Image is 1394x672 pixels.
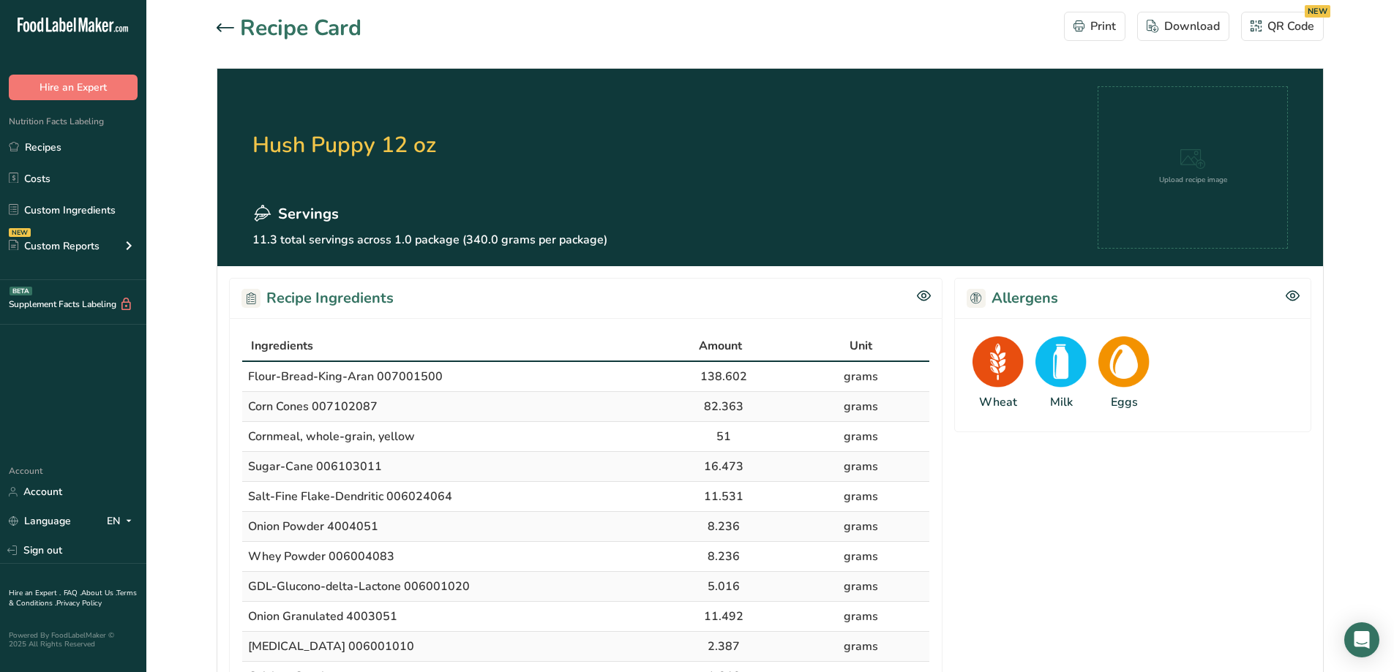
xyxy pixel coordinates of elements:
div: Custom Reports [9,238,100,254]
h2: Hush Puppy 12 oz [252,86,607,203]
td: 11.492 [655,602,792,632]
h2: Recipe Ingredients [241,287,394,309]
div: Eggs [1111,393,1138,411]
a: Terms & Conditions . [9,588,137,608]
a: FAQ . [64,588,81,598]
td: 51 [655,422,792,452]
button: Download [1137,12,1229,41]
td: grams [792,392,929,422]
span: Amount [699,337,742,355]
td: grams [792,482,929,512]
span: Onion Powder 4004051 [248,518,378,535]
td: 2.387 [655,632,792,662]
span: [MEDICAL_DATA] 006001010 [248,638,414,654]
span: Cornmeal, whole-grain, yellow [248,429,415,445]
span: Flour-Bread-King-Aran 007001500 [248,369,443,385]
td: grams [792,572,929,602]
img: Eggs [1098,336,1150,388]
span: Salt-Fine Flake-Dendritic 006024064 [248,488,452,505]
td: grams [792,512,929,542]
a: Hire an Expert . [9,588,61,598]
div: BETA [10,287,32,295]
div: Wheat [979,393,1017,411]
span: Onion Granulated 4003051 [248,608,397,624]
td: grams [792,542,929,572]
span: Servings [278,203,339,225]
span: Corn Cones 007102087 [248,399,378,415]
div: Print [1073,18,1116,35]
td: 8.236 [655,512,792,542]
span: Unit [850,337,872,355]
td: grams [792,362,929,392]
img: Milk [1035,336,1087,388]
td: 11.531 [655,482,792,512]
td: grams [792,632,929,662]
td: grams [792,602,929,632]
div: NEW [1305,5,1330,18]
td: 138.602 [655,362,792,392]
td: grams [792,452,929,482]
td: 16.473 [655,452,792,482]
span: Ingredients [251,337,313,355]
button: Print [1064,12,1125,41]
a: Privacy Policy [56,598,102,608]
td: 5.016 [655,572,792,602]
div: EN [107,513,138,530]
button: QR Code NEW [1241,12,1324,41]
td: grams [792,422,929,452]
img: Wheat [973,336,1024,388]
td: 8.236 [655,542,792,572]
div: Powered By FoodLabelMaker © 2025 All Rights Reserved [9,631,138,649]
h2: Allergens [967,287,1058,309]
p: 11.3 total servings across 1.0 package (340.0 grams per package) [252,231,607,249]
td: 82.363 [655,392,792,422]
span: Sugar-Cane 006103011 [248,458,382,475]
h1: Recipe Card [240,12,361,45]
button: Hire an Expert [9,75,138,100]
div: Upload recipe image [1159,175,1227,186]
a: About Us . [81,588,116,598]
span: GDL-Glucono-delta-Lactone 006001020 [248,578,470,594]
span: Whey Powder 006004083 [248,548,394,565]
div: QR Code [1251,18,1314,35]
div: Download [1147,18,1220,35]
div: Open Intercom Messenger [1344,622,1379,657]
a: Language [9,508,71,534]
div: NEW [9,228,31,237]
div: Milk [1050,393,1073,411]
